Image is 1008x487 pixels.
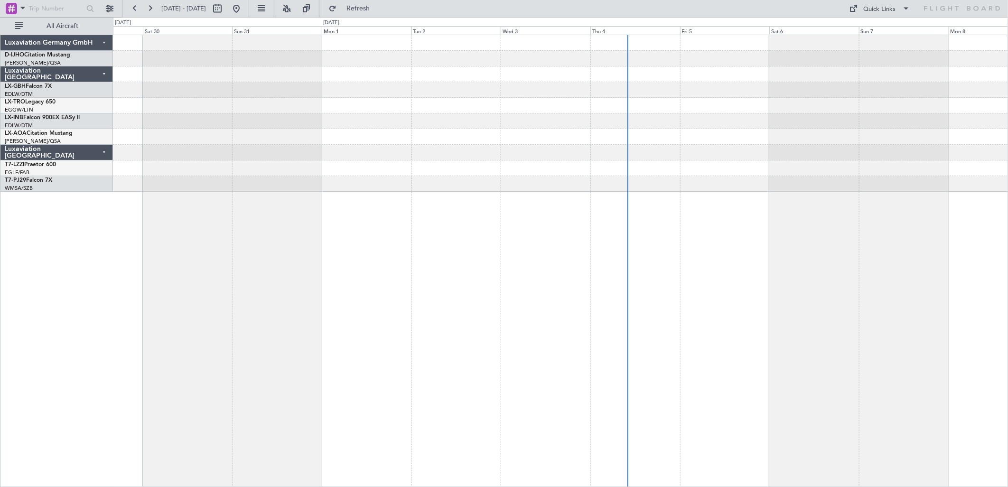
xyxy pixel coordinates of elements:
[324,1,381,16] button: Refresh
[323,19,339,27] div: [DATE]
[5,185,33,192] a: WMSA/SZB
[5,52,70,58] a: D-IJHOCitation Mustang
[5,162,24,168] span: T7-LZZI
[5,99,56,105] a: LX-TROLegacy 650
[5,162,56,168] a: T7-LZZIPraetor 600
[5,138,61,145] a: [PERSON_NAME]/QSA
[5,122,33,129] a: EDLW/DTM
[5,131,73,136] a: LX-AOACitation Mustang
[5,84,52,89] a: LX-GBHFalcon 7X
[859,26,949,35] div: Sun 7
[25,23,100,29] span: All Aircraft
[5,115,23,121] span: LX-INB
[143,26,233,35] div: Sat 30
[5,52,24,58] span: D-IJHO
[5,84,26,89] span: LX-GBH
[10,19,103,34] button: All Aircraft
[338,5,378,12] span: Refresh
[5,169,29,176] a: EGLF/FAB
[411,26,501,35] div: Tue 2
[680,26,770,35] div: Fri 5
[5,178,52,183] a: T7-PJ29Falcon 7X
[322,26,411,35] div: Mon 1
[232,26,322,35] div: Sun 31
[115,19,131,27] div: [DATE]
[5,91,33,98] a: EDLW/DTM
[845,1,915,16] button: Quick Links
[501,26,590,35] div: Wed 3
[5,178,26,183] span: T7-PJ29
[29,1,84,16] input: Trip Number
[769,26,859,35] div: Sat 6
[5,131,27,136] span: LX-AOA
[5,59,61,66] a: [PERSON_NAME]/QSA
[864,5,896,14] div: Quick Links
[161,4,206,13] span: [DATE] - [DATE]
[5,115,80,121] a: LX-INBFalcon 900EX EASy II
[590,26,680,35] div: Thu 4
[5,106,33,113] a: EGGW/LTN
[5,99,25,105] span: LX-TRO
